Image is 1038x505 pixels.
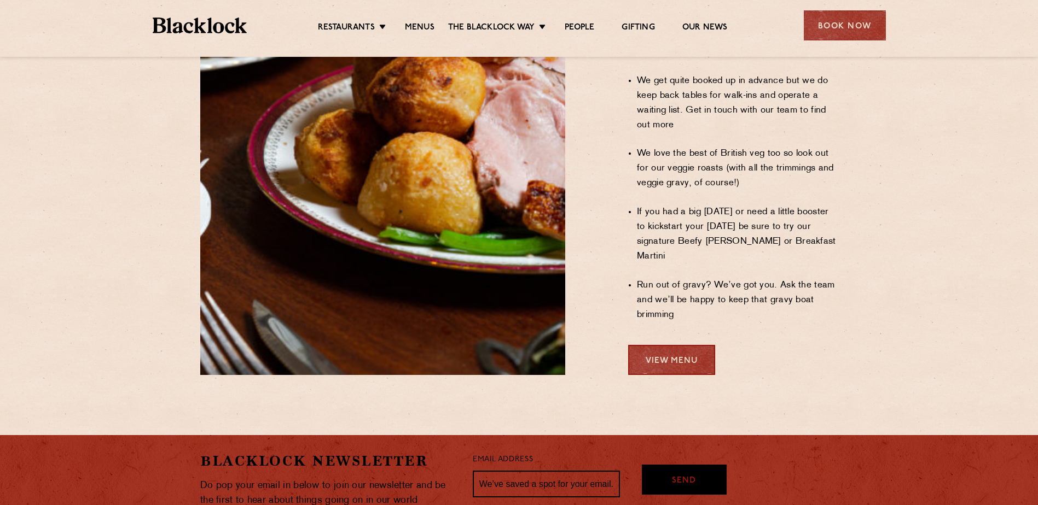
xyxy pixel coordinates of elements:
[153,17,247,33] img: BL_Textured_Logo-footer-cropped.svg
[318,22,375,34] a: Restaurants
[405,22,434,34] a: Menus
[637,278,838,322] li: Run out of gravy? We’ve got you. Ask the team and we’ll be happy to keep that gravy boat brimming
[637,146,838,191] li: We love the best of British veg too so look out for our veggie roasts (with all the trimmings and...
[682,22,728,34] a: Our News
[473,471,620,498] input: We’ve saved a spot for your email...
[637,205,838,264] li: If you had a big [DATE] or need a little booster to kickstart your [DATE] be sure to try our sign...
[473,454,533,466] label: Email Address
[672,475,696,488] span: Send
[448,22,535,34] a: The Blacklock Way
[565,22,594,34] a: People
[628,345,715,375] a: View Menu
[622,22,654,34] a: Gifting
[200,451,456,471] h2: Blacklock Newsletter
[804,10,886,40] div: Book Now
[637,74,838,133] li: We get quite booked up in advance but we do keep back tables for walk-ins and operate a waiting l...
